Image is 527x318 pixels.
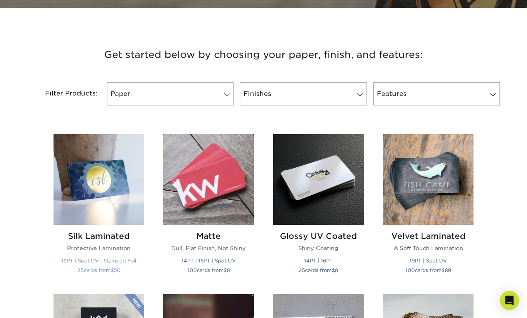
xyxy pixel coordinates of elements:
[61,258,136,264] small: 19PT | Spot UV | Stamped Foil
[53,231,144,241] h2: Silk Laminated
[53,134,144,284] a: Silk Laminated Business Cards Silk Laminated Protective Lamination 19PT | Spot UV | Stamped Foil ...
[273,134,364,225] img: Glossy UV Coated Business Cards
[77,267,84,273] span: 25
[445,267,451,273] span: 89
[273,134,364,284] a: Glossy UV Coated Business Cards Glossy UV Coated Shiny Coating 14PT | 16PT 25cards from$8
[53,244,144,252] p: Protective Lamination
[224,267,227,273] span: $
[124,294,144,318] img: New Product
[77,267,121,273] small: cards from
[227,267,230,273] span: 8
[163,231,254,241] h2: Matte
[273,244,364,252] p: Shiny Coating
[299,267,305,273] span: 25
[410,258,447,264] small: 19PT | Spot UV
[114,267,121,273] span: 50
[500,291,519,310] div: Open Intercom Messenger
[335,267,338,273] span: 8
[304,258,333,264] small: 14PT | 16PT
[373,82,500,105] a: Features
[53,134,144,225] img: Silk Laminated Business Cards
[442,267,445,273] span: $
[182,258,236,264] small: 14PT | 16PT | Spot UV
[163,134,254,225] img: Matte Business Cards
[107,82,234,105] a: Paper
[406,267,415,273] span: 100
[2,294,68,315] iframe: Google Customer Reviews
[383,134,474,225] img: Velvet Laminated Business Cards
[163,134,254,284] a: Matte Business Cards Matte Dull, Flat Finish, Not Shiny 14PT | 16PT | Spot UV 100cards from$8
[299,267,338,273] small: cards from
[188,267,230,273] small: cards from
[188,267,197,273] span: 100
[383,244,474,252] p: A Soft Touch Lamination
[163,244,254,252] p: Dull, Flat Finish, Not Shiny
[111,267,114,273] span: $
[383,231,474,241] h2: Velvet Laminated
[383,134,474,284] a: Velvet Laminated Business Cards Velvet Laminated A Soft Touch Lamination 19PT | Spot UV 100cards ...
[273,231,364,241] h2: Glossy UV Coated
[30,37,497,73] h3: Get started below by choosing your paper, finish, and features:
[332,267,335,273] span: $
[240,82,367,105] a: Finishes
[406,267,451,273] small: cards from
[24,82,104,105] div: Filter Products:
